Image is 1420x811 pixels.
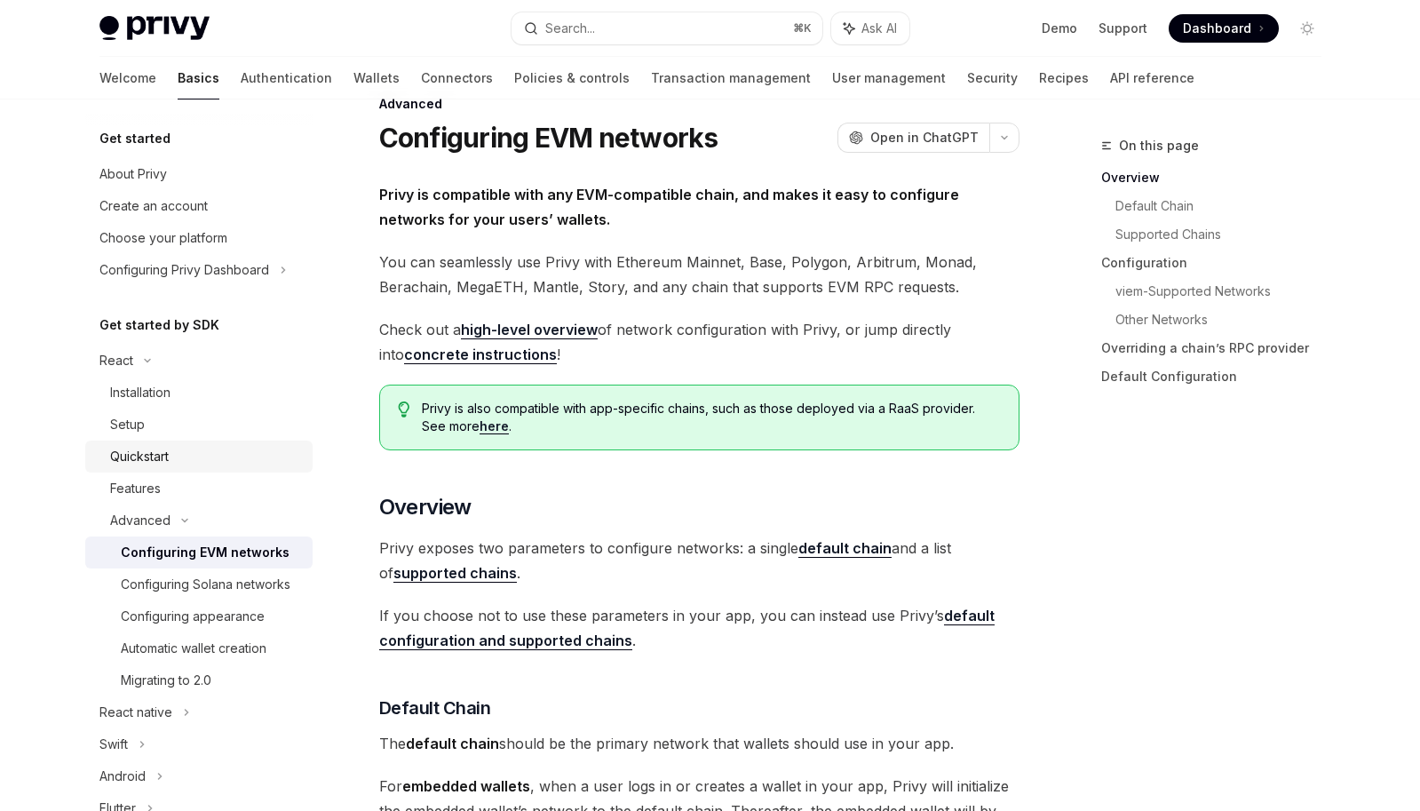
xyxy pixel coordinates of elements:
[514,57,630,99] a: Policies & controls
[461,321,598,339] a: high-level overview
[398,402,410,417] svg: Tip
[110,510,171,531] div: Advanced
[379,122,718,154] h1: Configuring EVM networks
[651,57,811,99] a: Transaction management
[870,129,979,147] span: Open in ChatGPT
[379,250,1019,299] span: You can seamlessly use Privy with Ethereum Mainnet, Base, Polygon, Arbitrum, Monad, Berachain, Me...
[110,382,171,403] div: Installation
[831,12,909,44] button: Ask AI
[545,18,595,39] div: Search...
[99,163,167,185] div: About Privy
[121,638,266,659] div: Automatic wallet creation
[421,57,493,99] a: Connectors
[85,600,313,632] a: Configuring appearance
[406,735,499,752] strong: default chain
[379,95,1019,113] div: Advanced
[99,195,208,217] div: Create an account
[178,57,219,99] a: Basics
[85,222,313,254] a: Choose your platform
[1101,249,1336,277] a: Configuration
[379,603,1019,653] span: If you choose not to use these parameters in your app, you can instead use Privy’s .
[379,696,491,720] span: Default Chain
[241,57,332,99] a: Authentication
[99,734,128,755] div: Swift
[99,227,227,249] div: Choose your platform
[99,16,210,41] img: light logo
[121,574,290,595] div: Configuring Solana networks
[1119,135,1199,156] span: On this page
[393,564,517,582] strong: supported chains
[99,350,133,371] div: React
[967,57,1018,99] a: Security
[861,20,897,37] span: Ask AI
[480,418,509,434] a: here
[379,186,959,228] strong: Privy is compatible with any EVM-compatible chain, and makes it easy to configure networks for yo...
[793,21,812,36] span: ⌘ K
[121,542,290,563] div: Configuring EVM networks
[110,478,161,499] div: Features
[1101,163,1336,192] a: Overview
[1169,14,1279,43] a: Dashboard
[379,731,1019,756] span: The should be the primary network that wallets should use in your app.
[1293,14,1321,43] button: Toggle dark mode
[85,568,313,600] a: Configuring Solana networks
[85,158,313,190] a: About Privy
[99,314,219,336] h5: Get started by SDK
[85,664,313,696] a: Migrating to 2.0
[798,539,892,558] a: default chain
[121,606,265,627] div: Configuring appearance
[1039,57,1089,99] a: Recipes
[832,57,946,99] a: User management
[85,473,313,505] a: Features
[402,777,530,795] strong: embedded wallets
[99,128,171,149] h5: Get started
[379,317,1019,367] span: Check out a of network configuration with Privy, or jump directly into !
[422,400,1000,435] span: Privy is also compatible with app-specific chains, such as those deployed via a RaaS provider. Se...
[1101,362,1336,391] a: Default Configuration
[1115,277,1336,306] a: viem-Supported Networks
[1115,192,1336,220] a: Default Chain
[1115,306,1336,334] a: Other Networks
[379,536,1019,585] span: Privy exposes two parameters to configure networks: a single and a list of .
[379,493,472,521] span: Overview
[85,409,313,441] a: Setup
[1042,20,1077,37] a: Demo
[353,57,400,99] a: Wallets
[1101,334,1336,362] a: Overriding a chain’s RPC provider
[85,190,313,222] a: Create an account
[121,670,211,691] div: Migrating to 2.0
[837,123,989,153] button: Open in ChatGPT
[798,539,892,557] strong: default chain
[85,377,313,409] a: Installation
[99,766,146,787] div: Android
[110,446,169,467] div: Quickstart
[85,537,313,568] a: Configuring EVM networks
[99,57,156,99] a: Welcome
[110,414,145,435] div: Setup
[404,346,557,364] a: concrete instructions
[1110,57,1194,99] a: API reference
[1099,20,1147,37] a: Support
[99,702,172,723] div: React native
[393,564,517,583] a: supported chains
[1183,20,1251,37] span: Dashboard
[85,441,313,473] a: Quickstart
[99,259,269,281] div: Configuring Privy Dashboard
[1115,220,1336,249] a: Supported Chains
[85,632,313,664] a: Automatic wallet creation
[512,12,822,44] button: Search...⌘K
